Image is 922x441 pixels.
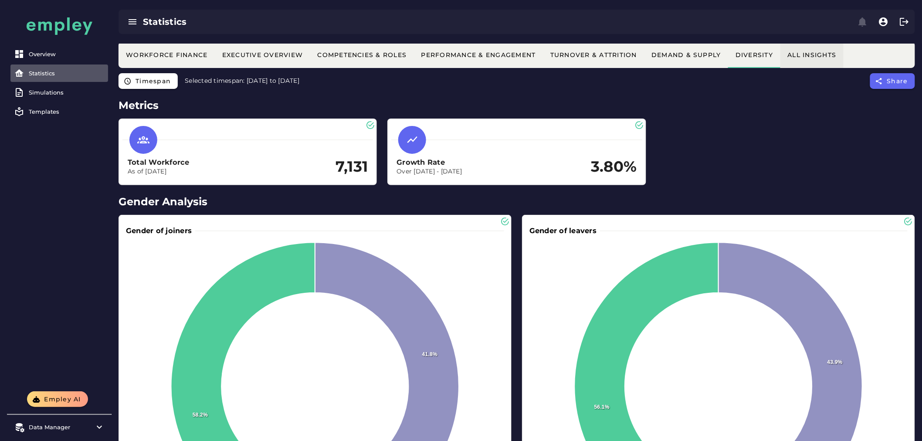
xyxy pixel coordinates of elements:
[735,51,773,59] div: Diversity
[10,84,108,101] a: Simulations
[222,51,303,59] div: Executive Overview
[126,226,195,236] h3: Gender of joiners
[119,98,915,113] h2: Metrics
[317,51,407,59] div: Competencies & Roles
[125,51,208,59] div: Workforce Finance
[397,167,462,176] p: Over [DATE] - [DATE]
[119,73,178,89] button: Timespan
[397,157,462,167] h3: Growth Rate
[421,51,536,59] div: Performance & Engagement
[128,167,190,176] p: As of [DATE]
[870,73,915,89] button: Share
[128,157,190,167] h3: Total Workforce
[787,51,837,59] div: All Insights
[529,226,600,236] h3: Gender of leavers
[10,64,108,82] a: Statistics
[336,158,368,176] h2: 7,131
[119,194,915,210] h2: Gender Analysis
[10,45,108,63] a: Overview
[44,395,81,403] span: Empley AI
[29,108,105,115] div: Templates
[27,391,88,407] button: Empley AI
[10,103,108,120] a: Templates
[887,77,908,85] span: Share
[185,77,299,85] span: Selected timespan: [DATE] to [DATE]
[143,16,498,28] div: Statistics
[29,70,105,77] div: Statistics
[29,51,105,58] div: Overview
[29,424,90,431] div: Data Manager
[135,77,171,85] span: Timespan
[29,89,105,96] div: Simulations
[651,51,721,59] div: Demand & Supply
[591,158,637,176] h2: 3.80%
[550,51,637,59] div: Turnover & Attrition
